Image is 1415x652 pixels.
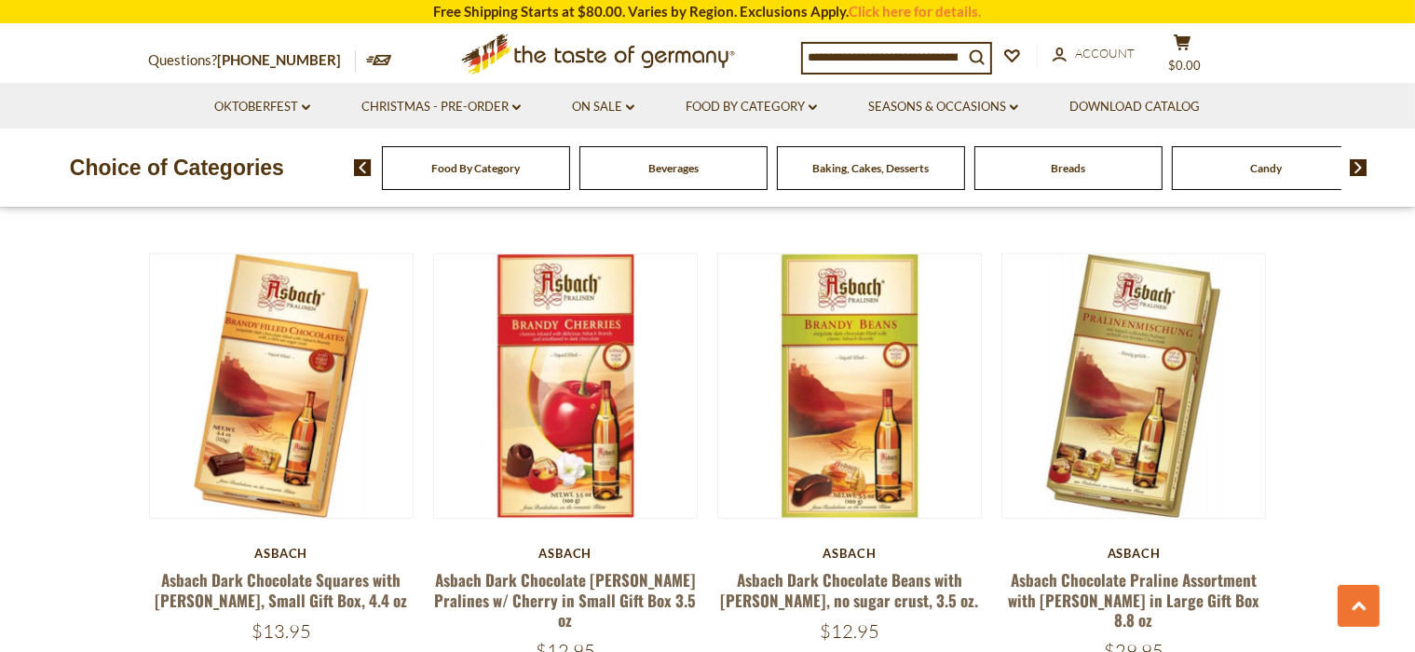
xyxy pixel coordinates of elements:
[721,568,979,611] a: Asbach Dark Chocolate Beans with [PERSON_NAME], no sugar crust, 3.5 oz.
[812,161,929,175] a: Baking, Cakes, Desserts
[431,161,520,175] a: Food By Category
[850,3,982,20] a: Click here for details.
[686,97,817,117] a: Food By Category
[434,568,696,632] a: Asbach Dark Chocolate [PERSON_NAME] Pralines w/ Cherry in Small Gift Box 3.5 oz
[149,546,415,561] div: Asbach
[1002,254,1266,518] img: Asbach
[868,97,1018,117] a: Seasons & Occasions
[1155,34,1211,80] button: $0.00
[252,619,311,643] span: $13.95
[717,546,983,561] div: Asbach
[150,254,414,518] img: Asbach
[1069,97,1200,117] a: Download Catalog
[149,48,356,73] p: Questions?
[1051,161,1085,175] a: Breads
[354,159,372,176] img: previous arrow
[1001,546,1267,561] div: Asbach
[1008,568,1259,632] a: Asbach Chocolate Praline Assortment with [PERSON_NAME] in Large Gift Box 8.8 oz
[1076,46,1136,61] span: Account
[361,97,521,117] a: Christmas - PRE-ORDER
[218,51,342,68] a: [PHONE_NUMBER]
[214,97,310,117] a: Oktoberfest
[820,619,879,643] span: $12.95
[155,568,407,611] a: Asbach Dark Chocolate Squares with [PERSON_NAME], Small Gift Box, 4.4 oz
[1250,161,1282,175] a: Candy
[434,254,698,518] img: Asbach
[1168,58,1201,73] span: $0.00
[648,161,699,175] a: Beverages
[433,546,699,561] div: Asbach
[572,97,634,117] a: On Sale
[1350,159,1367,176] img: next arrow
[1053,44,1136,64] a: Account
[718,254,982,518] img: Asbach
